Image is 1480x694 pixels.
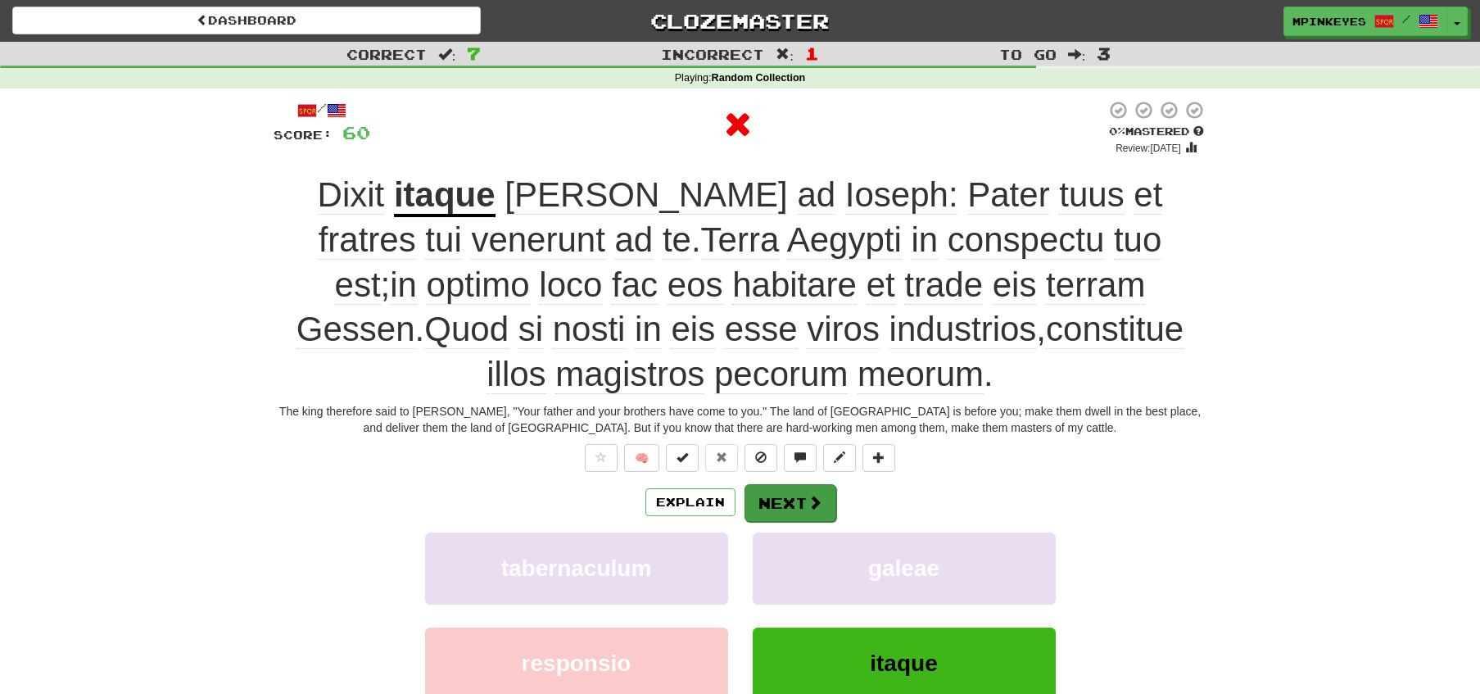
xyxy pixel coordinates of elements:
[522,651,631,676] span: responsio
[661,46,764,62] span: Incorrect
[745,444,777,472] button: Ignore sentence (alt+i)
[346,46,427,62] span: Correct
[805,43,819,63] span: 1
[615,220,654,260] span: ad
[318,175,385,215] span: Dixit
[999,46,1057,62] span: To go
[671,310,715,349] span: eis
[797,175,835,215] span: ad
[1134,175,1162,215] span: et
[732,265,857,305] span: habitare
[394,175,496,217] u: itaque
[1046,265,1145,305] span: terram
[904,265,983,305] span: trade
[701,220,780,260] span: Terra
[807,310,880,349] span: viros
[425,533,728,604] button: tabernaculum
[784,444,817,472] button: Discuss sentence (alt+u)
[296,310,415,349] span: Gessen
[889,310,1037,349] span: industrios
[967,175,1049,215] span: Pater
[787,220,902,260] span: Aegypti
[296,175,1184,393] span: . ; . , .
[1116,143,1181,154] small: Review: [DATE]
[668,265,723,305] span: eos
[858,355,984,394] span: meorum
[1068,48,1086,61] span: :
[645,488,735,516] button: Explain
[427,265,530,305] span: optimo
[487,355,545,394] span: illos
[471,220,604,260] span: venerunt
[705,444,738,472] button: Reset to 0% Mastered (alt+r)
[712,72,806,84] strong: Random Collection
[725,310,798,349] span: esse
[505,7,974,35] a: Clozemaster
[425,220,461,260] span: tui
[342,122,370,143] span: 60
[553,310,626,349] span: nosti
[745,484,836,522] button: Next
[823,444,856,472] button: Edit sentence (alt+d)
[1292,14,1366,29] span: mpinkeyes
[1114,220,1161,260] span: tuo
[845,175,958,215] span: Ioseph:
[868,556,939,581] span: galeae
[501,556,652,581] span: tabernaculum
[1106,125,1207,139] div: Mastered
[753,533,1056,604] button: galeae
[1059,175,1124,215] span: tuus
[993,265,1037,305] span: eis
[1109,125,1125,138] span: 0 %
[585,444,618,472] button: Favorite sentence (alt+f)
[911,220,938,260] span: in
[1283,7,1447,36] a: mpinkeyes /
[635,310,662,349] span: in
[862,444,895,472] button: Add to collection (alt+a)
[539,265,602,305] span: loco
[867,265,895,305] span: et
[505,175,787,215] span: [PERSON_NAME]
[424,310,509,349] span: Quod
[1097,43,1111,63] span: 3
[12,7,481,34] a: Dashboard
[663,220,691,260] span: te
[612,265,658,305] span: fac
[776,48,794,61] span: :
[467,43,481,63] span: 7
[438,48,456,61] span: :
[555,355,704,394] span: magistros
[1046,310,1184,349] span: constitue
[1402,13,1410,25] span: /
[274,128,333,142] span: Score:
[518,310,543,349] span: si
[870,651,937,676] span: itaque
[666,444,699,472] button: Set this sentence to 100% Mastered (alt+m)
[335,265,381,305] span: est
[624,444,659,472] button: 🧠
[274,100,370,120] div: /
[714,355,848,394] span: pecorum
[948,220,1104,260] span: conspectu
[319,220,416,260] span: fratres
[274,403,1207,436] div: The king therefore said to [PERSON_NAME], "Your father and your brothers have come to you." The l...
[390,265,417,305] span: in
